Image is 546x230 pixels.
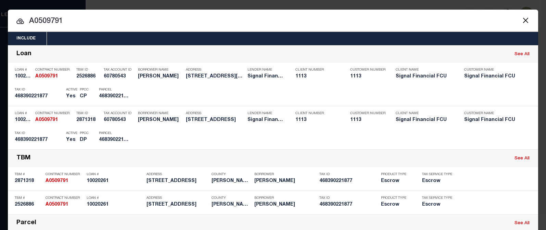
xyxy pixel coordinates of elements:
h5: Yes [66,137,76,143]
h5: 60780543 [104,74,135,80]
h5: 1113 [350,117,384,123]
h5: Escrow [422,202,456,208]
h5: Signal Financial FCU [396,74,454,80]
p: Address [147,196,208,200]
h5: 7722 BUCKINGHAM NURSERY DR [147,178,208,184]
h5: A0509791 [46,202,83,208]
p: Client Name [396,111,454,116]
p: Loan # [87,196,143,200]
p: Client Number [295,68,340,72]
h5: A0509791 [35,117,73,123]
p: PPCC [80,131,89,135]
p: Parcel [99,88,130,92]
p: TBM # [15,196,42,200]
p: County [212,172,251,177]
h5: 2871318 [15,178,42,184]
p: Contract Number [35,111,73,116]
p: Contract Number [46,172,83,177]
input: Start typing... [8,15,538,27]
p: Active [66,88,77,92]
h5: DP [80,137,89,143]
h5: 10020261 [87,202,143,208]
h5: Signal Financial FCU [464,74,522,80]
p: Lender Name [247,111,285,116]
h5: CP [80,94,89,99]
p: Tax Account ID [104,111,135,116]
h5: 1113 [350,74,384,80]
h5: A0509791 [35,74,73,80]
p: County [212,196,251,200]
p: Tax Service Type [422,172,456,177]
p: Contract Number [35,68,73,72]
div: TBM [16,155,30,162]
strong: A0509791 [46,179,68,183]
h5: Signal Financial FCU [464,117,522,123]
p: Customer Name [464,68,522,72]
h5: 468390221877 [99,94,130,99]
p: Borrower Name [138,68,182,72]
p: Product Type [381,196,412,200]
h5: MARTIN HANDY [138,117,182,123]
p: Client Name [396,68,454,72]
h5: 2871318 [76,117,100,123]
p: Active [66,131,77,135]
h5: 468390221877 [319,202,378,208]
strong: A0509791 [35,118,58,122]
h5: 7722 BUCKINGHAM NURSERY DR [147,202,208,208]
p: Borrower Name [138,111,182,116]
h5: Escrow [381,178,412,184]
p: Loan # [87,172,143,177]
h5: MARTIN HANDY [138,74,182,80]
h5: A0509791 [46,178,83,184]
h5: 2526886 [15,202,42,208]
h5: ANNE ARUNDEL [212,202,251,208]
h5: ANNE ARUNDEL [212,178,251,184]
h5: 1113 [295,117,340,123]
p: Tax ID [319,172,378,177]
h5: 60780543 [104,117,135,123]
p: Tax Service Type [422,196,456,200]
h5: 468390221877 [15,137,63,143]
h5: MARTIN HANDY [254,202,316,208]
h5: 1113 [295,74,340,80]
a: See All [515,156,530,161]
a: See All [515,221,530,226]
h5: 2526886 [76,74,100,80]
h5: Escrow [422,178,456,184]
h5: 468390221877 [99,137,130,143]
strong: A0509791 [46,202,68,207]
h5: Yes [66,94,76,99]
p: Address [186,111,244,116]
h5: 468390221877 [319,178,378,184]
p: Tax ID [15,131,63,135]
div: Loan [16,50,31,58]
p: Product Type [381,172,412,177]
h5: 7722 BUCKINGHAM NURSERY DR SEVE... [186,74,244,80]
h5: 7722 Buckingham Nursery Drive S... [186,117,244,123]
p: Borrower [254,172,316,177]
p: TBM ID [76,111,100,116]
strong: A0509791 [35,74,58,79]
p: Address [186,68,244,72]
h5: MARTIN HANDY [254,178,316,184]
p: Parcel [99,131,130,135]
p: Loan # [15,68,32,72]
h5: Signal Financial FCU [247,74,285,80]
p: Customer Name [464,111,522,116]
p: Tax ID [319,196,378,200]
h5: 468390221877 [15,94,63,99]
h5: Signal Financial FCU [247,117,285,123]
p: Tax ID [15,88,63,92]
p: Customer Number [350,68,385,72]
p: TBM # [15,172,42,177]
h5: 10020261 [15,74,32,80]
p: Customer Number [350,111,385,116]
button: Close [521,16,530,25]
p: TBM ID [76,68,100,72]
div: Parcel [16,219,36,227]
button: Include [8,32,44,45]
p: Tax Account ID [104,68,135,72]
p: Contract Number [46,196,83,200]
p: Address [147,172,208,177]
h5: 10020261 [87,178,143,184]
